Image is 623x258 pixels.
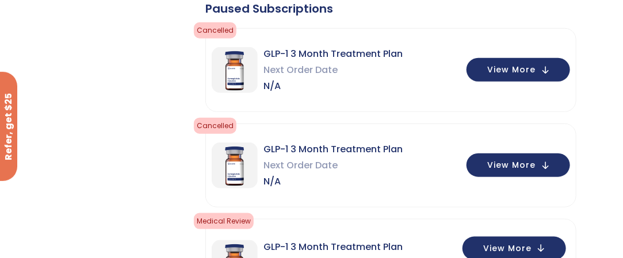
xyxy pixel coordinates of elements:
[205,1,576,17] div: Paused Subscriptions
[194,22,236,38] span: cancelled
[194,213,254,229] span: Medical Review
[483,245,532,252] span: View More
[263,174,403,190] span: N/A
[263,78,403,94] span: N/A
[467,153,570,177] button: View More
[263,46,403,62] span: GLP-1 3 Month Treatment Plan
[467,58,570,82] button: View More
[488,161,536,169] span: View More
[263,157,403,174] span: Next Order Date
[263,62,403,78] span: Next Order Date
[263,141,403,157] span: GLP-1 3 Month Treatment Plan
[194,118,236,134] span: cancelled
[488,66,536,74] span: View More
